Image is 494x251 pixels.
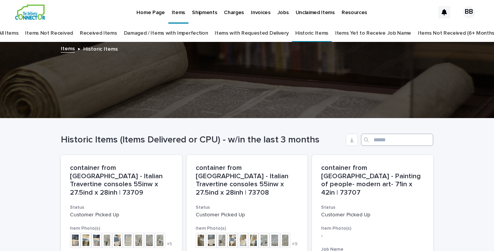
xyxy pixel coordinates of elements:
[321,212,424,218] p: Customer Picked Up
[215,24,288,42] a: Items with Requested Delivery
[167,242,172,246] span: + 5
[321,164,424,197] p: container from [GEOGRAPHIC_DATA] - Painting of people- modern art- 71in x 42in | 73707
[15,5,45,20] img: aCWQmA6OSGG0Kwt8cj3c
[196,225,299,232] h3: Item Photo(s)
[196,205,299,211] h3: Status
[61,44,75,53] a: Items
[321,233,424,239] p: -
[196,164,299,197] p: container from [GEOGRAPHIC_DATA] - Italian Travertine consoles 55inw x 27.5ind x 28inh | 73708
[124,24,208,42] a: Damaged / Items with Imperfection
[83,44,118,53] p: Historic Items
[463,6,475,18] div: BB
[70,164,173,197] p: container from [GEOGRAPHIC_DATA] - Italian Travertine consoles 55inw x 27.5ind x 28inh | 73709
[25,24,73,42] a: Items Not Received
[361,134,433,146] input: Search
[70,212,173,218] p: Customer Picked Up
[321,205,424,211] h3: Status
[70,205,173,211] h3: Status
[292,242,298,246] span: + 9
[295,24,328,42] a: Historic Items
[61,134,343,145] h1: Historic Items (Items Delivered or CPU) - w/in the last 3 months
[196,212,299,218] p: Customer Picked Up
[321,225,424,232] h3: Item Photo(s)
[80,24,117,42] a: Received Items
[335,24,411,42] a: Items Yet to Receive Job Name
[70,225,173,232] h3: Item Photo(s)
